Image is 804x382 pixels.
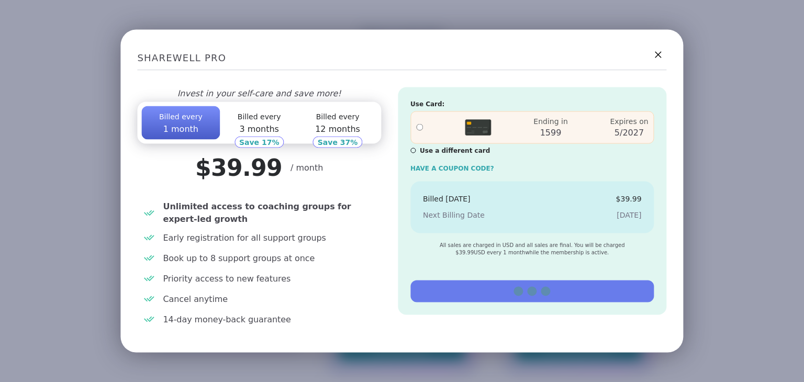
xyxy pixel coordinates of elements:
[220,106,298,140] button: Billed every3 months
[239,124,279,134] span: 3 months
[137,47,666,71] h2: SHAREWELL PRO
[234,137,284,148] div: Save 17 %
[616,194,642,204] div: $ 39.99
[617,210,641,221] div: [DATE]
[610,116,648,126] div: Expires on
[428,241,637,256] div: All sales are charged in USD and all sales are final. You will be charged $ 39.99 USD every 1 mon...
[533,116,567,126] div: Ending in
[159,113,203,121] span: Billed every
[316,113,360,121] span: Billed every
[540,126,562,139] div: 1599
[141,106,220,140] button: Billed every1 month
[315,124,360,134] span: 12 months
[163,124,198,134] span: 1 month
[163,200,377,226] span: Unlimited access to coaching groups for expert-led growth
[163,231,377,244] span: Early registration for all support groups
[291,162,323,174] span: / month
[163,313,377,325] span: 14-day money-back guarantee
[163,272,377,285] span: Priority access to new features
[166,87,352,100] p: Invest in your self-care and save more!
[313,137,363,148] div: Save 37 %
[420,146,490,155] span: Use a different card
[238,113,281,121] span: Billed every
[163,252,377,264] span: Book up to 8 support groups at once
[410,100,654,109] div: Use Card:
[195,152,282,184] h4: $ 39.99
[163,293,377,305] span: Cancel anytime
[410,163,654,173] div: Have a Coupon code?
[423,194,471,204] div: Billed [DATE]
[615,126,644,139] div: 5/2027
[298,106,377,140] button: Billed every12 months
[423,210,485,221] div: Next Billing Date
[465,114,492,140] img: Credit Card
